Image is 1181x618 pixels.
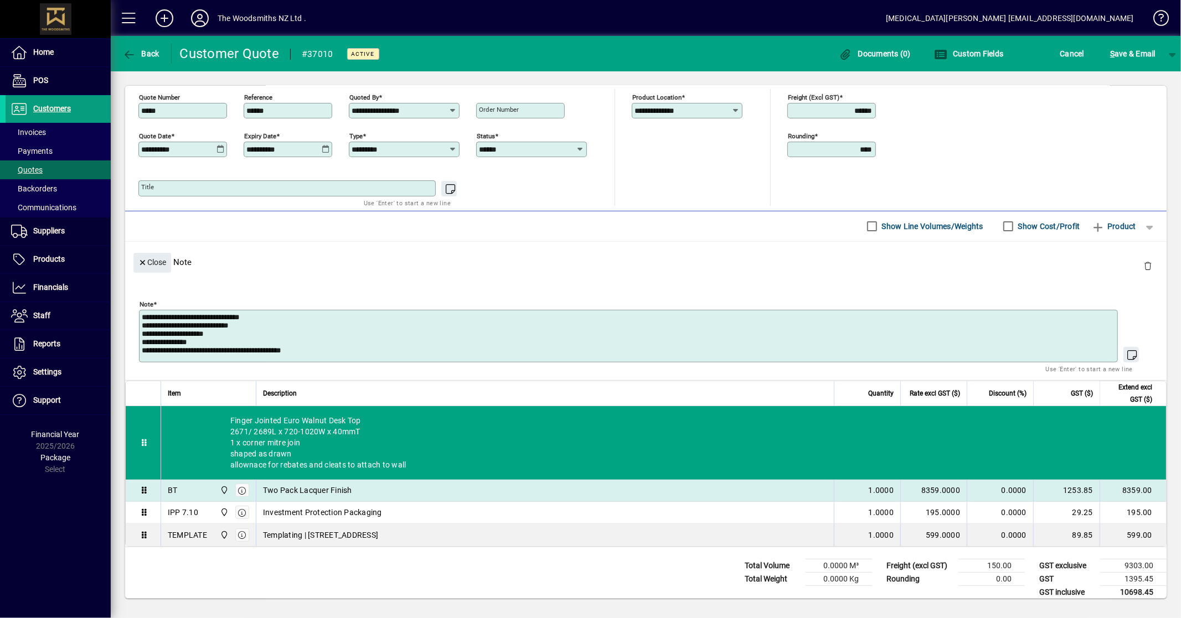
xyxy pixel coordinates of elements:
div: IPP 7.10 [168,507,198,518]
td: 0.0000 [967,524,1033,546]
div: The Woodsmiths NZ Ltd . [218,9,306,27]
td: Total Weight [739,572,806,585]
span: Invoices [11,128,46,137]
td: 150.00 [958,559,1025,572]
button: Documents (0) [836,44,914,64]
td: GST [1034,572,1100,585]
span: Support [33,396,61,404]
td: 0.0000 Kg [806,572,872,585]
span: Documents (0) [839,49,911,58]
td: Rounding [881,572,958,585]
span: POS [33,76,48,85]
span: Financial Year [32,430,80,439]
a: Payments [6,142,111,160]
mat-label: Expiry date [244,132,276,139]
label: Show Cost/Profit [1016,221,1080,232]
span: Quantity [868,387,894,399]
span: 1.0000 [869,529,894,541]
span: Backorders [11,184,57,193]
mat-label: Freight (excl GST) [788,93,839,101]
span: Item [168,387,181,399]
div: Customer Quote [180,45,280,63]
td: 0.0000 M³ [806,559,872,572]
div: Finger Jointed Euro Walnut Desk Top 2671/ 2689L x 720-1020W x 40mmT 1 x corner mitre join shaped ... [161,406,1166,479]
a: Settings [6,359,111,386]
td: 89.85 [1033,524,1100,546]
span: Investment Protection Packaging [263,507,382,518]
mat-label: Rounding [788,132,814,139]
div: BT [168,485,178,496]
span: Payments [11,147,53,155]
button: Close [133,253,171,273]
div: 8359.0000 [907,485,960,496]
span: Extend excl GST ($) [1107,381,1152,406]
td: Freight (excl GST) [881,559,958,572]
span: Communications [11,203,76,212]
span: The Woodsmiths [217,506,230,518]
a: Home [6,39,111,66]
span: Financials [33,283,68,292]
app-page-header-button: Close [131,257,174,267]
td: 29.25 [1033,502,1100,524]
app-page-header-button: Back [111,44,172,64]
span: Quotes [11,165,43,174]
span: Rate excl GST ($) [910,387,960,399]
td: Total Volume [739,559,806,572]
mat-label: Type [349,132,363,139]
span: Reports [33,339,60,348]
div: [MEDICAL_DATA][PERSON_NAME] [EMAIL_ADDRESS][DOMAIN_NAME] [886,9,1134,27]
mat-label: Quote number [139,93,180,101]
span: Description [263,387,297,399]
span: Products [33,255,65,263]
mat-label: Status [477,132,495,139]
td: 0.0000 [967,502,1033,524]
span: Suppliers [33,226,65,235]
mat-label: Order number [479,106,519,113]
span: Custom Fields [934,49,1004,58]
td: GST exclusive [1034,559,1100,572]
td: 1253.85 [1033,480,1100,502]
span: Templating | [STREET_ADDRESS] [263,529,378,541]
button: Profile [182,8,218,28]
a: Backorders [6,179,111,198]
span: Home [33,48,54,56]
a: Staff [6,302,111,330]
div: TEMPLATE [168,529,207,541]
span: Two Pack Lacquer Finish [263,485,352,496]
mat-label: Title [141,183,154,191]
a: Knowledge Base [1145,2,1167,38]
button: Save & Email [1105,44,1161,64]
mat-label: Quoted by [349,93,379,101]
span: Close [138,253,167,272]
span: Customers [33,104,71,113]
td: 599.00 [1100,524,1166,546]
button: Add [147,8,182,28]
a: POS [6,67,111,95]
span: Product [1091,217,1136,235]
td: 0.00 [958,572,1025,585]
span: GST ($) [1071,387,1093,399]
div: 195.0000 [907,507,960,518]
div: Note [125,242,1167,282]
mat-hint: Use 'Enter' to start a new line [1046,362,1133,375]
span: 1.0000 [869,507,894,518]
mat-hint: Use 'Enter' to start a new line [364,196,451,209]
td: 195.00 [1100,502,1166,524]
span: Settings [33,367,61,376]
a: Suppliers [6,217,111,245]
a: Reports [6,330,111,358]
span: The Woodsmiths [217,484,230,496]
span: Package [40,453,70,462]
span: S [1110,49,1115,58]
mat-label: Reference [244,93,272,101]
a: Products [6,246,111,273]
span: Staff [33,311,50,320]
span: Discount (%) [989,387,1027,399]
span: The Woodsmiths [217,529,230,541]
td: 8359.00 [1100,480,1166,502]
td: 9303.00 [1100,559,1167,572]
a: Support [6,387,111,414]
span: Cancel [1060,45,1085,63]
button: Product [1086,216,1142,236]
a: Quotes [6,160,111,179]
